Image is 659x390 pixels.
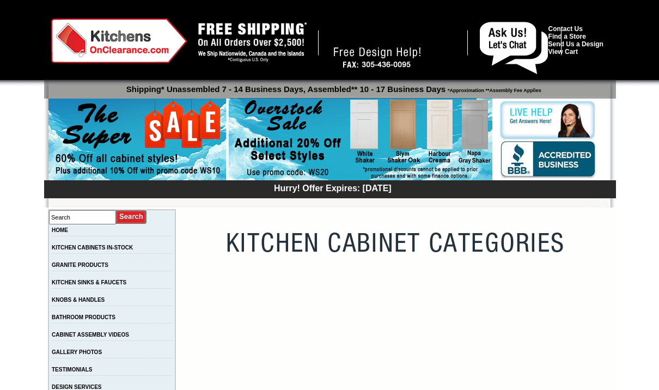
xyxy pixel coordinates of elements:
[52,384,102,390] a: DESIGN SERVICES
[50,80,616,94] p: Shipping* Unassembled 7 - 14 Business Days, Assembled** 10 - 17 Business Days
[52,367,92,373] a: TESTIMONIALS
[325,29,455,46] a: [PHONE_NUMBER]
[548,33,586,40] a: Find a Store
[50,182,616,193] div: Hurry! Offer Expires: [DATE]
[52,279,126,285] a: KITCHEN SINKS & FAUCETS
[52,314,115,320] a: BATHROOM PRODUCTS
[52,262,108,268] a: GRANITE PRODUCTS
[52,332,129,338] a: CABINET ASSEMBLY VIDEOS
[52,227,68,233] a: HOME
[548,48,578,56] a: View Cart
[52,297,105,303] a: KNOBS & HANDLES
[52,245,133,251] a: KITCHEN CABINETS IN-STOCK
[116,210,147,224] input: Submit
[446,85,541,93] span: *Approximation **Assembly Fee Applies
[548,25,583,33] a: Contact Us
[52,349,102,355] a: GALLERY PHOTOS
[51,19,187,63] img: Kitchens on Clearance Logo
[548,40,603,48] a: Send Us a Design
